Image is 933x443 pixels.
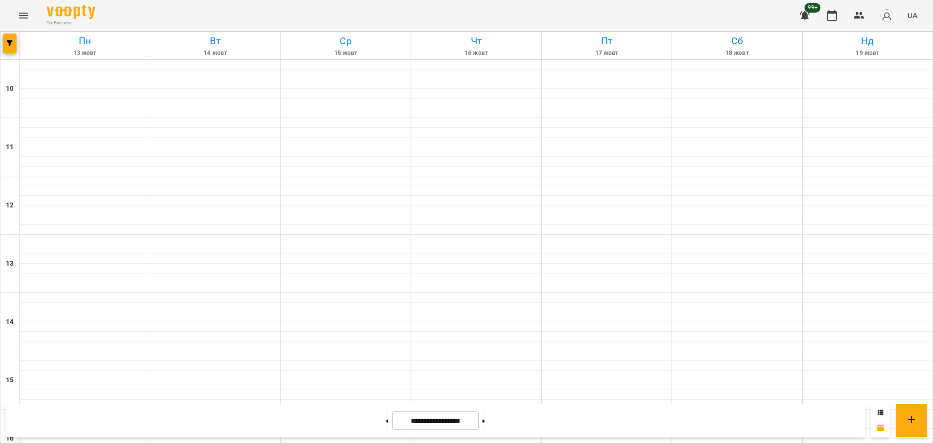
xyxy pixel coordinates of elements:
[543,34,670,49] h6: Пт
[152,49,278,58] h6: 14 жовт
[6,200,14,211] h6: 12
[674,49,800,58] h6: 18 жовт
[282,34,409,49] h6: Ср
[804,49,931,58] h6: 19 жовт
[805,3,821,13] span: 99+
[413,34,539,49] h6: Чт
[6,375,14,386] h6: 15
[804,34,931,49] h6: Нд
[880,9,894,22] img: avatar_s.png
[674,34,800,49] h6: Сб
[6,142,14,153] h6: 11
[12,4,35,27] button: Menu
[6,84,14,94] h6: 10
[6,317,14,327] h6: 14
[907,10,917,20] span: UA
[21,49,148,58] h6: 13 жовт
[543,49,670,58] h6: 17 жовт
[6,258,14,269] h6: 13
[21,34,148,49] h6: Пн
[903,6,921,24] button: UA
[47,20,95,26] span: For Business
[47,5,95,19] img: Voopty Logo
[282,49,409,58] h6: 15 жовт
[152,34,278,49] h6: Вт
[413,49,539,58] h6: 16 жовт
